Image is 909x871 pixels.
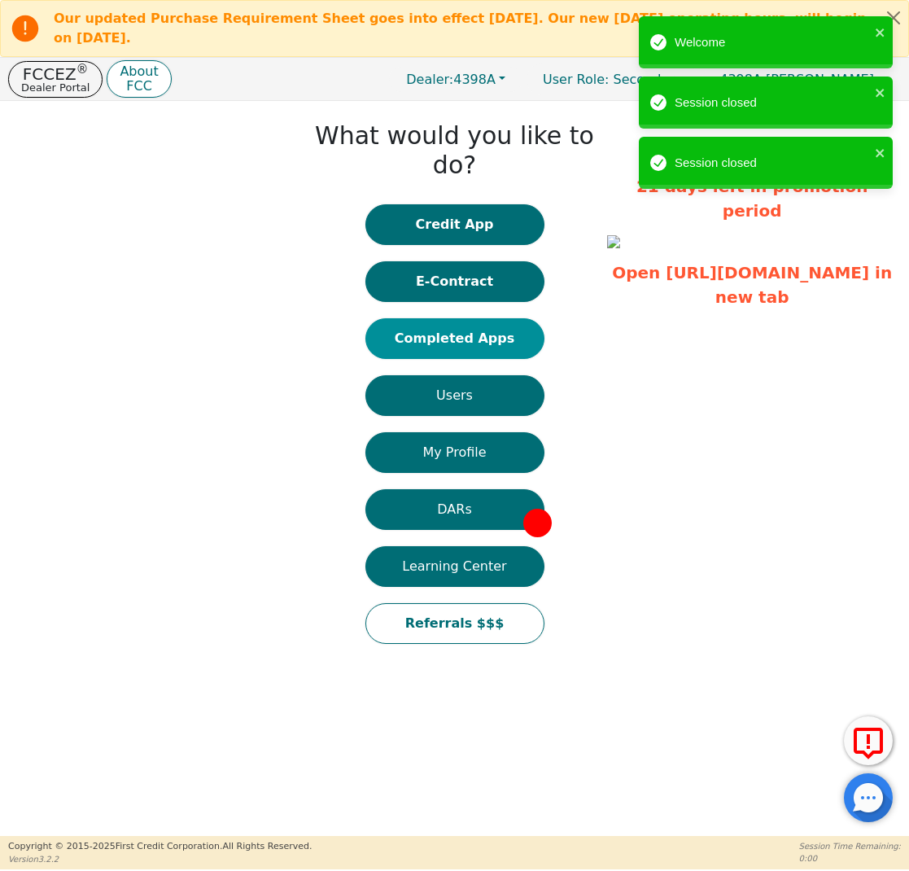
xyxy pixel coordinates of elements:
p: Dealer Portal [21,82,90,93]
button: Referrals $$$ [365,603,544,644]
h1: What would you like to do? [310,121,600,180]
a: User Role: Secondary [527,63,698,95]
button: Dealer:4398A [389,67,522,92]
button: Completed Apps [365,318,544,359]
p: FCCEZ [21,66,90,82]
div: Session closed [675,154,870,173]
sup: ® [76,62,89,77]
p: Session Time Remaining: [799,840,901,852]
p: FCC [120,80,158,93]
div: Welcome [675,33,870,52]
b: Our updated Purchase Requirement Sheet goes into effect [DATE]. Our new [DATE] operating hours, w... [54,11,867,46]
button: Users [365,375,544,416]
p: 21 days left in promotion period [607,174,897,223]
p: Secondary [527,63,698,95]
span: All Rights Reserved. [222,841,312,851]
button: close [875,83,886,102]
img: 1bdd1e2c-9a30-4909-89c5-44b2d95d1de9 [607,235,620,248]
a: Open [URL][DOMAIN_NAME] in new tab [612,263,892,307]
p: 0:00 [799,852,901,864]
button: E-Contract [365,261,544,302]
button: Close alert [879,1,908,34]
button: Report Error to FCC [844,716,893,765]
button: FCCEZ®Dealer Portal [8,61,103,98]
span: Dealer: [406,72,453,87]
button: My Profile [365,432,544,473]
button: Learning Center [365,546,544,587]
button: close [875,23,886,42]
button: close [875,143,886,162]
button: DARs [365,489,544,530]
div: Session closed [675,94,870,112]
span: 4398A [406,72,496,87]
button: AboutFCC [107,60,171,98]
p: Copyright © 2015- 2025 First Credit Corporation. [8,840,312,854]
span: User Role : [543,72,609,87]
p: Version 3.2.2 [8,853,312,865]
p: About [120,65,158,78]
button: Credit App [365,204,544,245]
